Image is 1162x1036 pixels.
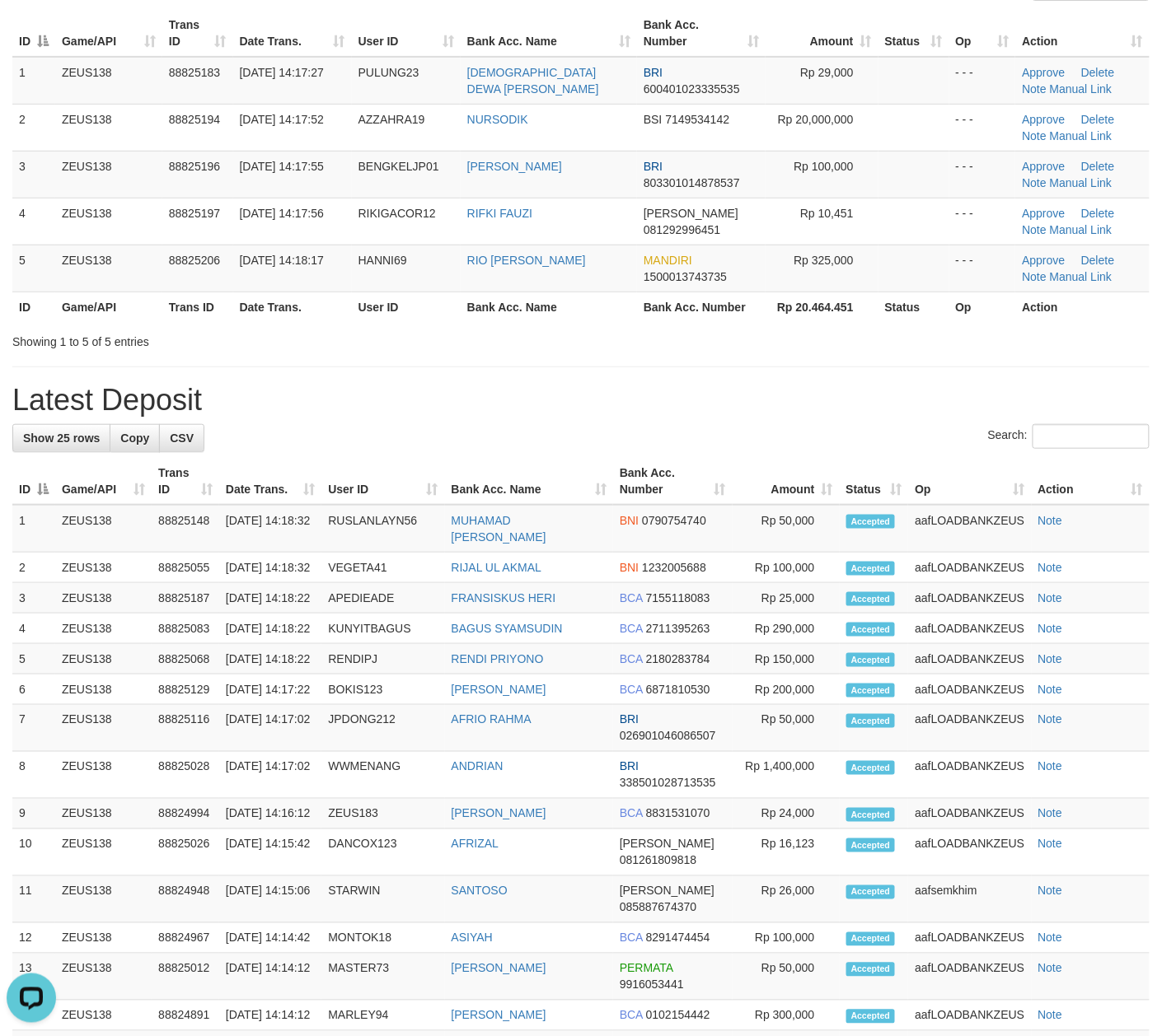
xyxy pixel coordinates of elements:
[644,254,692,267] span: MANDIRI
[1050,223,1113,236] a: Manual Link
[1022,176,1047,189] a: Note
[733,644,840,674] td: Rp 150,000
[152,954,219,1001] td: 88825012
[613,458,733,505] th: Bank Acc. Number: activate to sort column ascending
[846,623,896,637] span: Accepted
[467,66,599,96] a: [DEMOGRAPHIC_DATA] DEWA [PERSON_NAME]
[55,876,152,923] td: ZEUS138
[321,876,444,923] td: STARWIN
[162,10,233,57] th: Trans ID: activate to sort column ascending
[1033,424,1150,449] input: Search:
[1050,176,1113,189] a: Manual Link
[452,652,544,665] a: RENDI PRIYONO
[949,151,1016,198] td: - - -
[733,674,840,705] td: Rp 200,000
[55,583,152,614] td: ZEUS138
[1050,82,1113,96] a: Manual Link
[240,207,324,220] span: [DATE] 14:17:56
[12,245,55,292] td: 5
[321,1001,444,1031] td: MARLEY94
[55,151,162,198] td: ZEUS138
[467,113,528,126] a: NURSODIK
[642,514,706,527] span: Copy 0790754740 to clipboard
[55,923,152,954] td: ZEUS138
[1022,223,1047,236] a: Note
[12,10,55,57] th: ID: activate to sort column descending
[1038,622,1063,635] a: Note
[12,876,55,923] td: 11
[1032,458,1150,505] th: Action: activate to sort column ascending
[55,292,162,322] th: Game/API
[1081,66,1114,79] a: Delete
[12,292,55,322] th: ID
[733,614,840,644] td: Rp 290,000
[644,270,727,283] span: Copy 1500013743735 to clipboard
[452,884,508,898] a: SANTOSO
[879,292,949,322] th: Status
[1050,270,1113,283] a: Manual Link
[219,458,321,505] th: Date Trans.: activate to sort column ascending
[352,10,461,57] th: User ID: activate to sort column ascending
[644,82,740,96] span: Copy 600401023335535 to clipboard
[949,245,1016,292] td: - - -
[908,752,1031,799] td: aafLOADBANKZEUS
[794,254,853,267] span: Rp 325,000
[1038,931,1063,945] a: Note
[908,923,1031,954] td: aafLOADBANKZEUS
[1015,292,1150,322] th: Action
[219,923,321,954] td: [DATE] 14:14:42
[321,583,444,614] td: APEDIEADE
[1022,160,1065,173] a: Approve
[55,198,162,245] td: ZEUS138
[846,963,896,977] span: Accepted
[620,838,715,851] span: [PERSON_NAME]
[452,713,532,726] a: AFRIO RAHMA
[846,515,896,529] span: Accepted
[1081,254,1114,267] a: Delete
[321,644,444,674] td: RENDIPJ
[1022,270,1047,283] a: Note
[12,327,472,350] div: Showing 1 to 5 of 5 entries
[12,458,55,505] th: ID: activate to sort column descending
[1081,207,1114,220] a: Delete
[55,505,152,553] td: ZEUS138
[55,954,152,1001] td: ZEUS138
[358,160,439,173] span: BENGKELJP01
[1022,129,1047,142] a: Note
[152,553,219,583] td: 88825055
[620,730,716,743] span: Copy 026901046086507 to clipboard
[152,614,219,644] td: 88825083
[846,838,896,852] span: Accepted
[733,505,840,553] td: Rp 50,000
[55,799,152,829] td: ZEUS138
[1038,713,1063,726] a: Note
[12,104,55,151] td: 2
[12,614,55,644] td: 4
[646,931,710,945] span: Copy 8291474454 to clipboard
[644,176,740,189] span: Copy 803301014878537 to clipboard
[644,207,738,220] span: [PERSON_NAME]
[452,514,546,544] a: MUHAMAD [PERSON_NAME]
[219,614,321,644] td: [DATE] 14:18:22
[846,761,896,775] span: Accepted
[846,808,896,822] span: Accepted
[452,622,563,635] a: BAGUS SYAMSUDIN
[733,799,840,829] td: Rp 24,000
[637,10,766,57] th: Bank Acc. Number: activate to sort column ascending
[733,829,840,876] td: Rp 16,123
[152,799,219,829] td: 88824994
[219,876,321,923] td: [DATE] 14:15:06
[12,954,55,1001] td: 13
[846,1010,896,1024] span: Accepted
[1038,561,1063,574] a: Note
[461,292,637,322] th: Bank Acc. Name
[908,954,1031,1001] td: aafLOADBANKZEUS
[169,66,220,79] span: 88825183
[1038,807,1063,820] a: Note
[152,923,219,954] td: 88824967
[12,583,55,614] td: 3
[620,807,643,820] span: BCA
[1081,113,1114,126] a: Delete
[12,799,55,829] td: 9
[219,674,321,705] td: [DATE] 14:17:22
